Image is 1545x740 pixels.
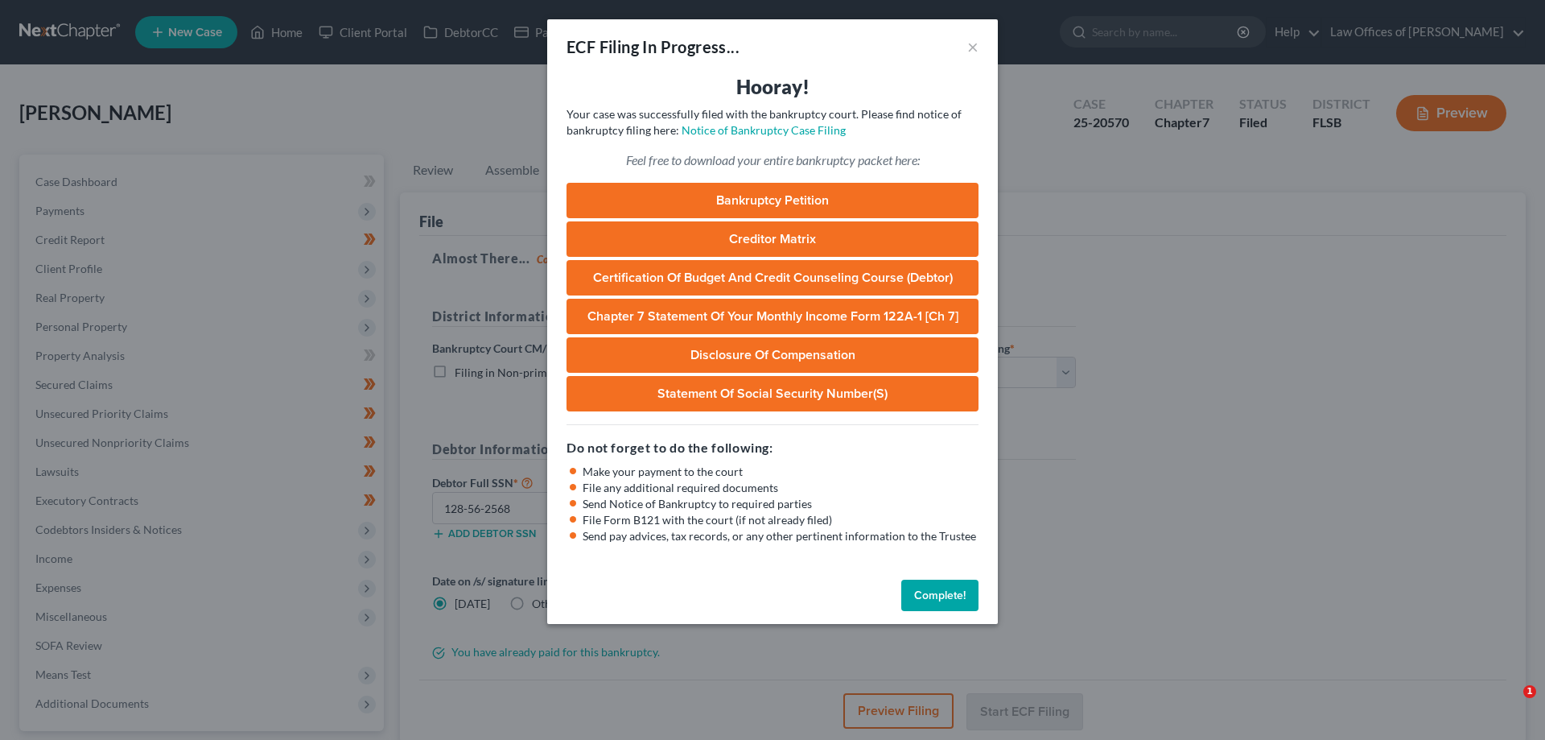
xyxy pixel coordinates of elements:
[583,512,978,528] li: File Form B121 with the court (if not already filed)
[566,151,978,170] p: Feel free to download your entire bankruptcy packet here:
[1523,685,1536,698] span: 1
[967,37,978,56] button: ×
[583,464,978,480] li: Make your payment to the court
[566,107,962,137] span: Your case was successfully filed with the bankruptcy court. Please find notice of bankruptcy fili...
[583,496,978,512] li: Send Notice of Bankruptcy to required parties
[1490,685,1529,724] iframe: Intercom live chat
[566,183,978,218] a: Bankruptcy Petition
[682,123,846,137] a: Notice of Bankruptcy Case Filing
[566,260,978,296] a: Certification of Budget and Credit Counseling Course (Debtor)
[901,580,978,612] button: Complete!
[566,74,978,100] h3: Hooray!
[566,376,978,411] a: Statement of Social Security Number(s)
[566,35,740,58] div: ECF Filing In Progress...
[566,438,978,457] h5: Do not forget to do the following:
[566,299,978,334] a: Chapter 7 Statement of Your Monthly Income Form 122A-1 [Ch 7]
[566,337,978,373] a: Disclosure of Compensation
[583,528,978,544] li: Send pay advices, tax records, or any other pertinent information to the Trustee
[583,480,978,496] li: File any additional required documents
[566,221,978,257] a: Creditor Matrix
